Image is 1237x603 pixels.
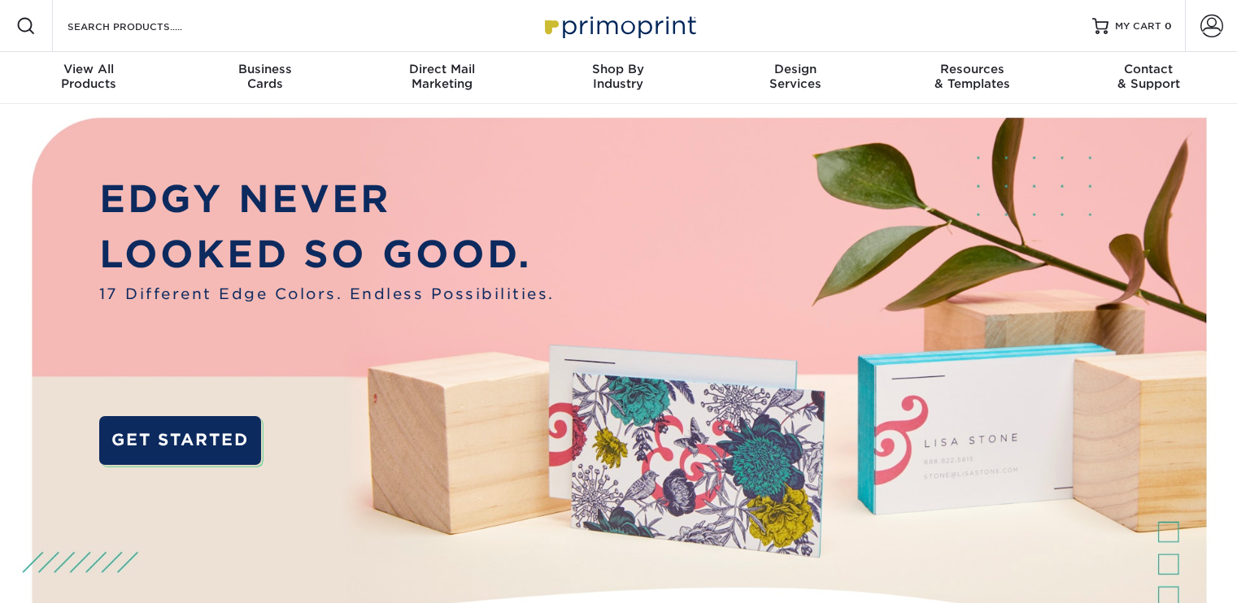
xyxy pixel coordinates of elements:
div: Marketing [354,62,530,91]
p: EDGY NEVER [99,171,555,227]
a: GET STARTED [99,416,261,465]
span: Shop By [530,62,707,76]
div: & Support [1061,62,1237,91]
div: Industry [530,62,707,91]
div: Services [707,62,883,91]
span: Resources [883,62,1060,76]
span: Design [707,62,883,76]
span: 0 [1165,20,1172,32]
p: LOOKED SO GOOD. [99,227,555,282]
a: Contact& Support [1061,52,1237,104]
span: Contact [1061,62,1237,76]
div: Cards [176,62,353,91]
a: BusinessCards [176,52,353,104]
span: 17 Different Edge Colors. Endless Possibilities. [99,283,555,305]
a: Shop ByIndustry [530,52,707,104]
span: Business [176,62,353,76]
input: SEARCH PRODUCTS..... [66,16,224,36]
span: MY CART [1115,20,1161,33]
img: Primoprint [538,8,700,43]
a: Resources& Templates [883,52,1060,104]
a: DesignServices [707,52,883,104]
a: Direct MailMarketing [354,52,530,104]
div: & Templates [883,62,1060,91]
span: Direct Mail [354,62,530,76]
